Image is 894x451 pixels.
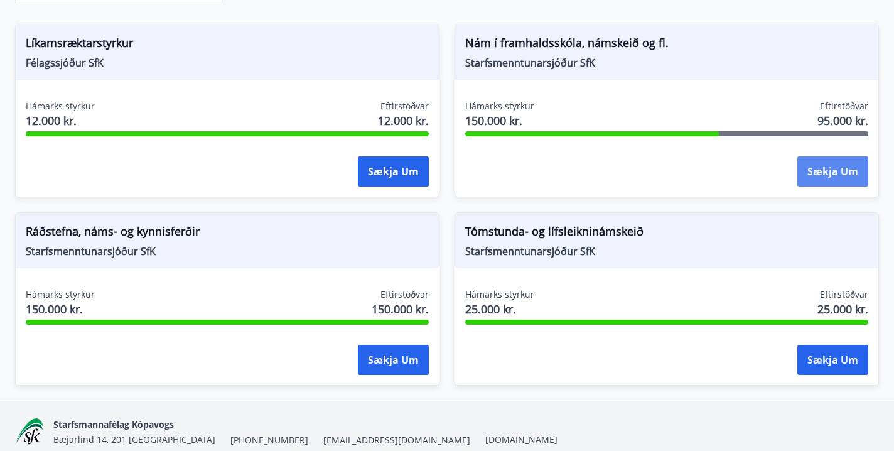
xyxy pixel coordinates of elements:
span: Starfsmenntunarsjóður SfK [465,56,868,70]
img: x5MjQkxwhnYn6YREZUTEa9Q4KsBUeQdWGts9Dj4O.png [15,418,43,445]
span: Líkamsræktarstyrkur [26,35,429,56]
button: Sækja um [797,345,868,375]
span: Hámarks styrkur [26,100,95,112]
span: 150.000 kr. [26,301,95,317]
span: Starfsmenntunarsjóður SfK [465,244,868,258]
span: Ráðstefna, náms- og kynnisferðir [26,223,429,244]
span: 12.000 kr. [378,112,429,129]
span: Bæjarlind 14, 201 [GEOGRAPHIC_DATA] [53,433,215,445]
span: 150.000 kr. [465,112,534,129]
span: 25.000 kr. [817,301,868,317]
span: 12.000 kr. [26,112,95,129]
span: Tómstunda- og lífsleikninámskeið [465,223,868,244]
span: [EMAIL_ADDRESS][DOMAIN_NAME] [323,434,470,447]
button: Sækja um [358,156,429,187]
button: Sækja um [797,156,868,187]
span: 25.000 kr. [465,301,534,317]
span: Hámarks styrkur [26,288,95,301]
a: [DOMAIN_NAME] [485,433,557,445]
span: Félagssjóður SfK [26,56,429,70]
span: Starfsmannafélag Kópavogs [53,418,174,430]
span: Nám í framhaldsskóla, námskeið og fl. [465,35,868,56]
span: Hámarks styrkur [465,288,534,301]
span: Eftirstöðvar [380,100,429,112]
span: 150.000 kr. [372,301,429,317]
span: Hámarks styrkur [465,100,534,112]
span: Eftirstöðvar [820,100,868,112]
span: Eftirstöðvar [380,288,429,301]
span: Starfsmenntunarsjóður SfK [26,244,429,258]
span: 95.000 kr. [817,112,868,129]
span: [PHONE_NUMBER] [230,434,308,447]
span: Eftirstöðvar [820,288,868,301]
button: Sækja um [358,345,429,375]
